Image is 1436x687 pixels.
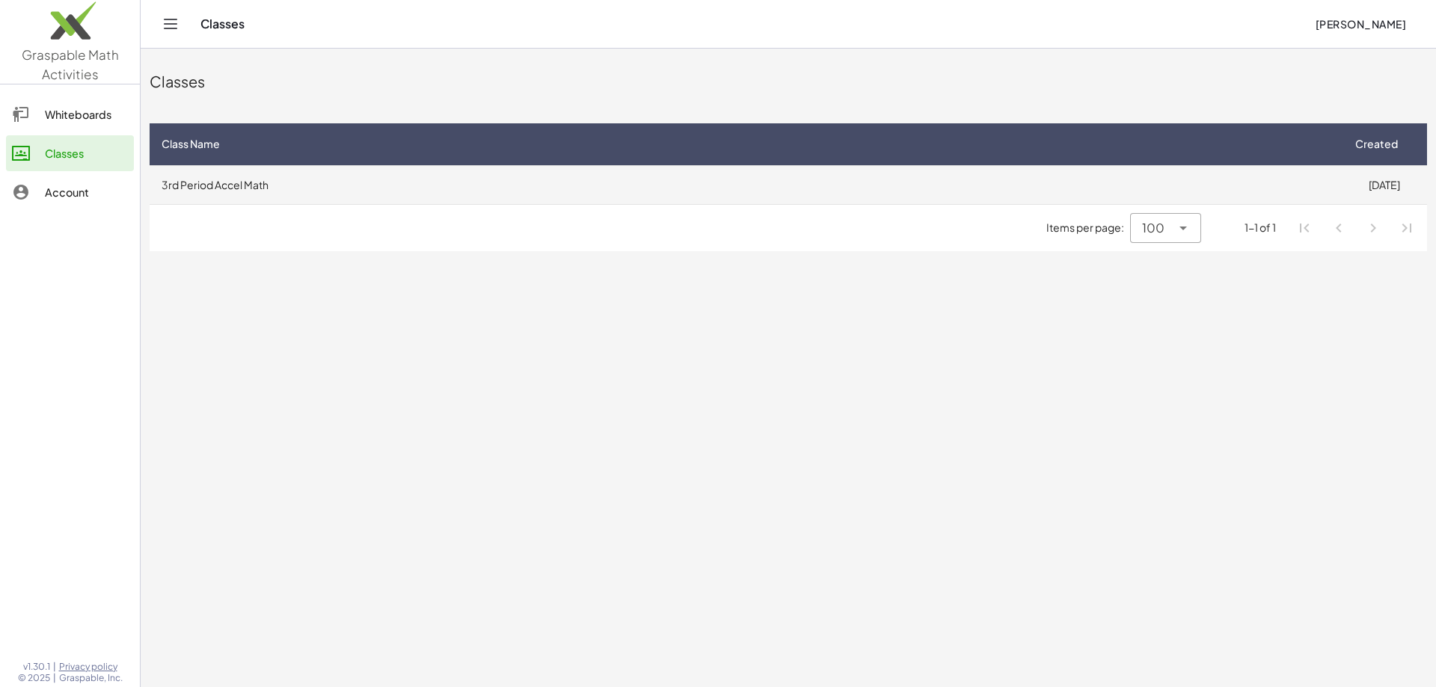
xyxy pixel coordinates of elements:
[18,672,50,684] span: © 2025
[23,661,50,673] span: v1.30.1
[45,183,128,201] div: Account
[159,12,182,36] button: Toggle navigation
[45,144,128,162] div: Classes
[45,105,128,123] div: Whiteboards
[1303,10,1418,37] button: [PERSON_NAME]
[59,672,123,684] span: Graspable, Inc.
[1315,17,1406,31] span: [PERSON_NAME]
[1245,220,1276,235] div: 1-1 of 1
[162,136,220,152] span: Class Name
[53,661,56,673] span: |
[6,96,134,132] a: Whiteboards
[1288,211,1424,245] nav: Pagination Navigation
[1046,220,1130,235] span: Items per page:
[150,71,1427,92] div: Classes
[1142,219,1165,237] span: 100
[1355,136,1398,152] span: Created
[6,135,134,171] a: Classes
[22,46,119,82] span: Graspable Math Activities
[53,672,56,684] span: |
[150,165,1341,204] td: 3rd Period Accel Math
[1341,165,1427,204] td: [DATE]
[59,661,123,673] a: Privacy policy
[6,174,134,210] a: Account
